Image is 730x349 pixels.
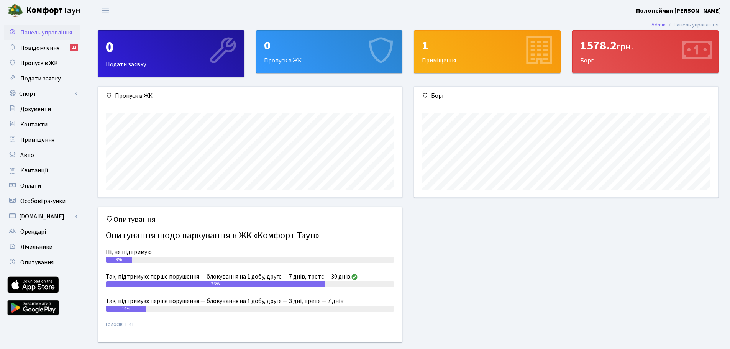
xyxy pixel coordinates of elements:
a: Полонейчик [PERSON_NAME] [636,6,721,15]
small: Голосів: 1141 [106,321,394,334]
b: Полонейчик [PERSON_NAME] [636,7,721,15]
a: Панель управління [4,25,80,40]
div: Борг [414,87,718,105]
a: Контакти [4,117,80,132]
span: грн. [617,40,633,53]
div: Подати заявку [98,31,244,77]
div: 1 [422,38,553,53]
span: Документи [20,105,51,113]
h4: Опитування щодо паркування в ЖК «Комфорт Таун» [106,227,394,244]
a: Авто [4,147,80,163]
div: 14% [106,306,146,312]
div: Приміщення [414,31,560,73]
b: Комфорт [26,4,63,16]
a: Лічильники [4,239,80,255]
div: 1578.2 [580,38,711,53]
a: Спорт [4,86,80,102]
div: Пропуск в ЖК [256,31,402,73]
span: Квитанції [20,166,48,175]
div: Так, підтримую: перше порушення — блокування на 1 добу, друге — 7 днів, третє — 30 днів. [106,272,394,281]
div: Борг [573,31,719,73]
img: logo.png [8,3,23,18]
span: Таун [26,4,80,17]
span: Оплати [20,182,41,190]
a: Подати заявку [4,71,80,86]
a: Admin [651,21,666,29]
span: Особові рахунки [20,197,66,205]
a: Квитанції [4,163,80,178]
span: Панель управління [20,28,72,37]
a: [DOMAIN_NAME] [4,209,80,224]
div: 0 [264,38,395,53]
span: Контакти [20,120,48,129]
span: Орендарі [20,228,46,236]
span: Подати заявку [20,74,61,83]
div: 76% [106,281,325,287]
div: 9% [106,257,132,263]
a: 1Приміщення [414,30,561,73]
nav: breadcrumb [640,17,730,33]
a: Приміщення [4,132,80,147]
div: 12 [70,44,78,51]
a: Орендарі [4,224,80,239]
a: Документи [4,102,80,117]
div: 0 [106,38,236,57]
span: Приміщення [20,136,54,144]
div: Так, підтримую: перше порушення — блокування на 1 добу, друге — 3 дні, третє — 7 днів [106,297,394,306]
a: Пропуск в ЖК [4,56,80,71]
a: 0Подати заявку [98,30,244,77]
span: Повідомлення [20,44,59,52]
a: Оплати [4,178,80,193]
a: Особові рахунки [4,193,80,209]
span: Опитування [20,258,54,267]
span: Лічильники [20,243,52,251]
span: Авто [20,151,34,159]
li: Панель управління [666,21,719,29]
div: Ні, не підтримую [106,247,394,257]
span: Пропуск в ЖК [20,59,58,67]
a: Повідомлення12 [4,40,80,56]
h5: Опитування [106,215,394,224]
a: Опитування [4,255,80,270]
a: 0Пропуск в ЖК [256,30,403,73]
div: Пропуск в ЖК [98,87,402,105]
button: Переключити навігацію [96,4,115,17]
